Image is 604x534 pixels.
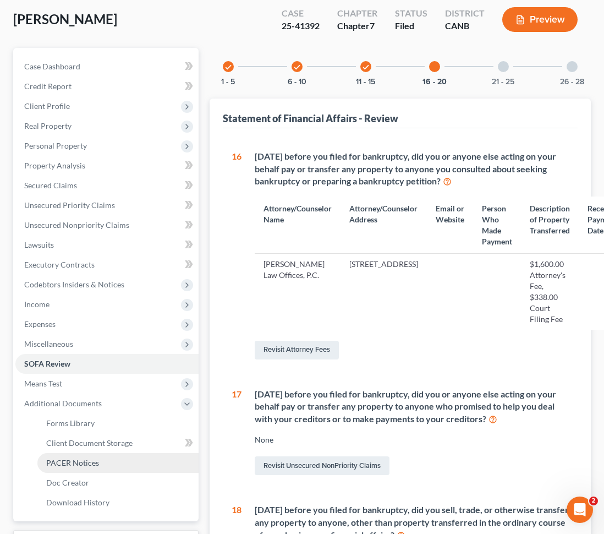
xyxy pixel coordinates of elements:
[24,200,115,210] span: Unsecured Priority Claims
[255,456,389,475] a: Revisit Unsecured NonPriority Claims
[37,433,199,453] a: Client Document Storage
[24,81,72,91] span: Credit Report
[37,493,199,513] a: Download History
[24,379,62,388] span: Means Test
[13,11,117,27] span: [PERSON_NAME]
[24,161,85,170] span: Property Analysis
[24,121,72,130] span: Real Property
[255,388,569,426] div: [DATE] before you filed for bankruptcy, did you or anyone else acting on your behalf pay or trans...
[24,280,124,289] span: Codebtors Insiders & Notices
[15,176,199,195] a: Secured Claims
[15,354,199,374] a: SOFA Review
[15,255,199,275] a: Executory Contracts
[24,339,73,348] span: Miscellaneous
[24,101,70,111] span: Client Profile
[24,319,56,329] span: Expenses
[232,150,241,362] div: 16
[473,197,521,253] th: Person Who Made Payment
[422,78,447,86] button: 16 - 20
[37,413,199,433] a: Forms Library
[46,478,89,487] span: Doc Creator
[255,341,339,359] a: Revisit Attorney Fees
[24,141,87,150] span: Personal Property
[395,7,427,20] div: Status
[15,195,199,215] a: Unsecured Priority Claims
[46,418,95,428] span: Forms Library
[356,78,375,86] button: 11 - 15
[221,78,235,86] button: 1 - 5
[24,240,54,249] span: Lawsuits
[337,20,377,32] div: Chapter
[282,7,320,20] div: Case
[15,156,199,176] a: Property Analysis
[341,254,427,330] td: [STREET_ADDRESS]
[337,7,377,20] div: Chapter
[445,7,485,20] div: District
[370,20,375,31] span: 7
[282,20,320,32] div: 25-41392
[502,7,578,32] button: Preview
[255,254,341,330] td: [PERSON_NAME] Law Offices, P.C.
[15,77,199,96] a: Credit Report
[46,498,109,507] span: Download History
[255,434,569,445] div: None
[37,453,199,473] a: PACER Notices
[24,181,77,190] span: Secured Claims
[427,197,473,253] th: Email or Website
[46,458,99,467] span: PACER Notices
[288,78,306,86] button: 6 - 10
[24,260,95,269] span: Executory Contracts
[24,399,102,408] span: Additional Documents
[255,150,579,188] div: [DATE] before you filed for bankruptcy, did you or anyone else acting on your behalf pay or trans...
[560,78,584,86] button: 26 - 28
[15,57,199,77] a: Case Dashboard
[255,197,341,253] th: Attorney/Counselor Name
[492,78,514,86] button: 21 - 25
[567,497,593,523] iframe: Intercom live chat
[362,63,370,71] i: check
[15,235,199,255] a: Lawsuits
[24,299,50,309] span: Income
[589,497,598,505] span: 2
[341,197,427,253] th: Attorney/Counselor Address
[293,63,301,71] i: check
[445,20,485,32] div: CANB
[224,63,232,71] i: check
[395,20,427,32] div: Filed
[521,197,579,253] th: Description of Property Transferred
[223,112,398,125] div: Statement of Financial Affairs - Review
[24,62,80,71] span: Case Dashboard
[232,388,241,478] div: 17
[24,220,129,230] span: Unsecured Nonpriority Claims
[46,438,133,448] span: Client Document Storage
[24,359,70,368] span: SOFA Review
[15,215,199,235] a: Unsecured Nonpriority Claims
[521,254,579,330] td: $1,600.00 Attorney's Fee, $338.00 Court Filing Fee
[37,473,199,493] a: Doc Creator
